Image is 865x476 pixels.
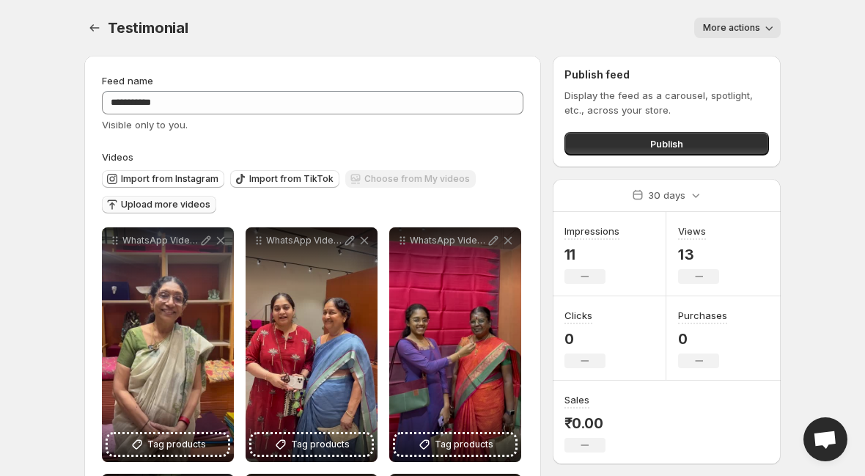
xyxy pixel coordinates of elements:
[678,224,706,238] h3: Views
[230,170,339,188] button: Import from TikTok
[121,173,218,185] span: Import from Instagram
[410,235,486,246] p: WhatsApp Video [DATE] at 093926 3
[102,119,188,131] span: Visible only to you.
[564,132,769,155] button: Publish
[249,173,334,185] span: Import from TikTok
[564,414,605,432] p: ₹0.00
[246,227,378,462] div: WhatsApp Video [DATE] at 093926 2Tag products
[803,417,847,461] div: Open chat
[564,308,592,323] h3: Clicks
[291,437,350,452] span: Tag products
[102,196,216,213] button: Upload more videos
[147,437,206,452] span: Tag products
[102,170,224,188] button: Import from Instagram
[266,235,342,246] p: WhatsApp Video [DATE] at 093926 2
[102,151,133,163] span: Videos
[650,136,683,151] span: Publish
[564,88,769,117] p: Display the feed as a carousel, spotlight, etc., across your store.
[121,199,210,210] span: Upload more videos
[108,19,188,37] span: Testimonial
[102,227,234,462] div: WhatsApp Video [DATE] at 093926 1Tag products
[395,434,515,455] button: Tag products
[678,308,727,323] h3: Purchases
[564,224,619,238] h3: Impressions
[694,18,781,38] button: More actions
[564,67,769,82] h2: Publish feed
[435,437,493,452] span: Tag products
[389,227,521,462] div: WhatsApp Video [DATE] at 093926 3Tag products
[108,434,228,455] button: Tag products
[678,246,719,263] p: 13
[564,330,605,348] p: 0
[564,246,619,263] p: 11
[84,18,105,38] button: Settings
[251,434,372,455] button: Tag products
[122,235,199,246] p: WhatsApp Video [DATE] at 093926 1
[102,75,153,87] span: Feed name
[648,188,685,202] p: 30 days
[564,392,589,407] h3: Sales
[703,22,760,34] span: More actions
[678,330,727,348] p: 0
